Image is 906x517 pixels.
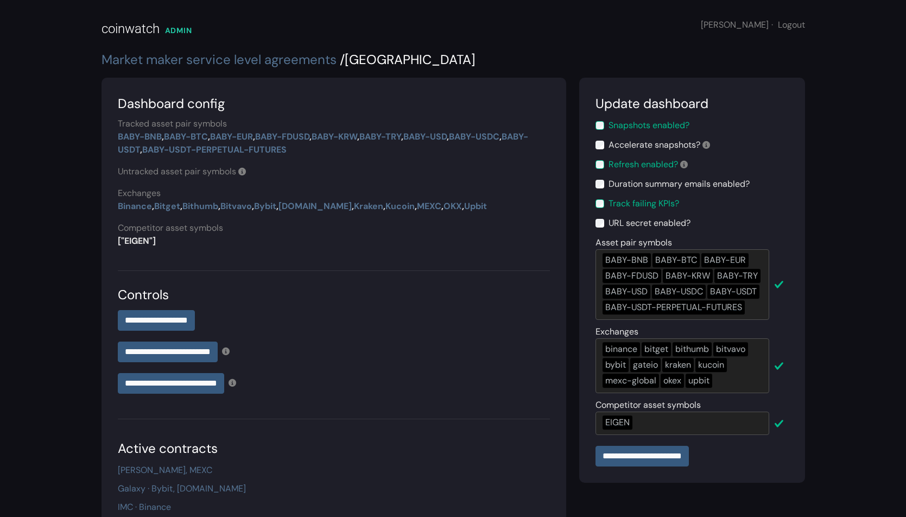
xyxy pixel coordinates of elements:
div: [GEOGRAPHIC_DATA] [102,50,805,70]
div: coinwatch [102,19,160,39]
a: BABY-BNB [118,131,162,142]
div: kucoin [695,358,727,372]
a: Bitvavo [220,200,252,212]
div: upbit [686,374,712,388]
div: BABY-USDC [652,285,706,299]
label: Snapshots enabled? [609,119,689,132]
a: Bybit [254,200,276,212]
div: kraken [662,358,694,372]
label: Tracked asset pair symbols [118,117,227,130]
div: Dashboard config [118,94,550,114]
a: MEXC [417,200,441,212]
div: ADMIN [165,25,192,36]
div: bitget [642,342,671,356]
div: mexc-global [603,374,659,388]
label: Exchanges [118,187,161,200]
span: / [340,51,345,68]
a: Kraken [354,200,383,212]
div: BABY-USDT-PERPETUAL-FUTURES [603,300,745,314]
a: BABY-KRW [312,131,357,142]
div: BABY-BTC [652,253,700,267]
label: Refresh enabled? [609,158,688,171]
a: Kucoin [385,200,415,212]
div: BABY-TRY [714,269,761,283]
a: BABY-FDUSD [255,131,309,142]
a: Bitget [154,200,180,212]
div: EIGEN [603,415,632,430]
a: Bithumb [182,200,218,212]
a: BABY-EUR [210,131,253,142]
a: [PERSON_NAME], MEXC [118,464,212,476]
strong: , , , , , , , , , , [118,200,487,212]
div: BABY-EUR [701,253,749,267]
div: bitvavo [713,342,748,356]
div: okex [661,374,684,388]
div: bithumb [673,342,712,356]
div: [PERSON_NAME] [701,18,805,31]
label: Competitor asset symbols [118,222,223,235]
div: BABY-BNB [603,253,651,267]
a: BABY-TRY [359,131,401,142]
div: Update dashboard [595,94,789,114]
label: Exchanges [595,325,638,338]
label: Competitor asset symbols [595,399,701,412]
a: BABY-USD [403,131,447,142]
strong: , , , , , , , , , [118,131,528,155]
label: URL secret enabled? [609,217,690,230]
strong: ["EIGEN"] [118,235,156,247]
div: binance [603,342,640,356]
div: BABY-USDT [707,285,759,299]
div: BABY-USD [603,285,650,299]
a: IMC · Binance [118,501,171,513]
a: Binance [118,200,152,212]
a: BABY-BTC [164,131,208,142]
label: Asset pair symbols [595,236,672,249]
div: bybit [603,358,629,372]
span: · [771,19,773,30]
label: Accelerate snapshots? [609,138,710,152]
a: Galaxy · Bybit, [DOMAIN_NAME] [118,483,246,494]
a: OKX [444,200,462,212]
label: Track failing KPIs? [609,197,679,210]
a: Upbit [464,200,487,212]
div: BABY-FDUSD [603,269,661,283]
a: BABY-USDC [449,131,499,142]
a: Market maker service level agreements [102,51,337,68]
label: Duration summary emails enabled? [609,178,750,191]
div: Controls [118,285,550,305]
label: Untracked asset pair symbols [118,165,246,178]
div: gateio [630,358,661,372]
a: Logout [778,19,805,30]
div: BABY-KRW [663,269,713,283]
div: Active contracts [118,439,550,458]
a: BABY-USDT-PERPETUAL-FUTURES [142,144,287,155]
a: [DOMAIN_NAME] [278,200,352,212]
